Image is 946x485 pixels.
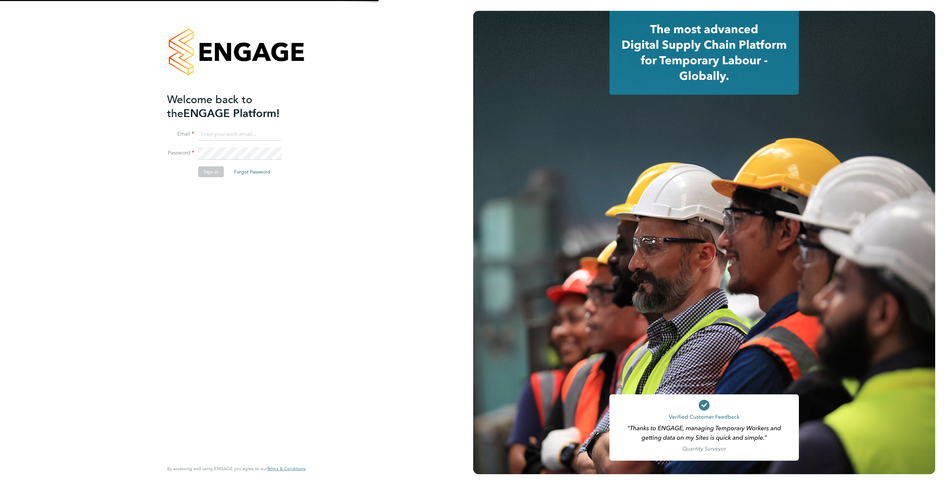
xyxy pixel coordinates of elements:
input: Enter your work email... [198,129,282,141]
label: Password [167,149,194,157]
button: Sign In [198,166,224,177]
h2: ENGAGE Platform! [167,93,299,120]
span: Welcome back to the [167,93,252,120]
label: Email [167,131,194,138]
span: By accessing and using ENGAGE you agree to our [167,466,306,471]
button: Forgot Password [229,166,276,177]
a: Terms & Conditions [267,466,306,471]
